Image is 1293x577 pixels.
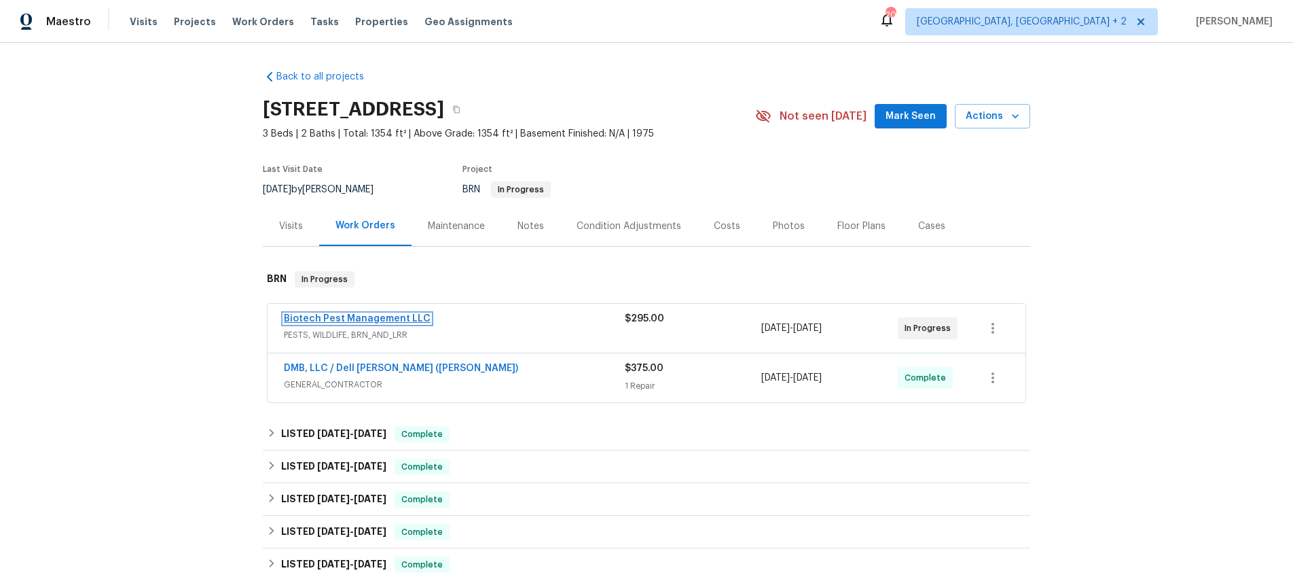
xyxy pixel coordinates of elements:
span: [DATE] [354,559,386,569]
span: Complete [396,493,448,506]
span: - [317,527,386,536]
span: [DATE] [354,527,386,536]
span: [DATE] [263,185,291,194]
span: PESTS, WILDLIFE, BRN_AND_LRR [284,328,625,342]
a: Biotech Pest Management LLC [284,314,431,324]
div: Costs [714,220,740,233]
div: LISTED [DATE]-[DATE]Complete [263,516,1030,548]
span: Complete [396,460,448,474]
span: In Progress [492,186,549,194]
span: Not seen [DATE] [780,109,867,123]
span: [DATE] [761,373,790,383]
span: In Progress [905,321,956,335]
div: Visits [279,220,303,233]
button: Mark Seen [875,104,947,129]
span: BRN [462,185,551,194]
span: Last Visit Date [263,165,323,173]
span: Complete [396,427,448,441]
span: - [317,494,386,504]
span: [DATE] [354,461,386,471]
div: LISTED [DATE]-[DATE]Complete [263,483,1030,516]
div: LISTED [DATE]-[DATE]Complete [263,451,1030,483]
div: Floor Plans [837,220,886,233]
span: Project [462,165,492,173]
span: GENERAL_CONTRACTOR [284,378,625,391]
span: Complete [396,558,448,572]
div: Maintenance [428,220,485,233]
span: [DATE] [793,324,822,333]
span: - [317,559,386,569]
span: [DATE] [317,494,350,504]
div: 1 Repair [625,379,761,393]
a: DMB, LLC / Dell [PERSON_NAME] ([PERSON_NAME]) [284,364,518,373]
span: [DATE] [761,324,790,333]
span: Mark Seen [886,108,936,125]
span: $295.00 [625,314,664,324]
div: 20 [886,8,895,22]
h6: BRN [267,271,287,287]
span: Geo Assignments [424,15,513,29]
span: 3 Beds | 2 Baths | Total: 1354 ft² | Above Grade: 1354 ft² | Basement Finished: N/A | 1975 [263,127,755,141]
span: [DATE] [317,461,350,471]
span: [DATE] [317,429,350,438]
div: by [PERSON_NAME] [263,181,390,198]
span: [DATE] [317,559,350,569]
span: Work Orders [232,15,294,29]
span: In Progress [296,273,353,286]
span: [DATE] [793,373,822,383]
span: - [761,371,822,385]
button: Actions [955,104,1030,129]
h2: [STREET_ADDRESS] [263,103,444,116]
span: Maestro [46,15,91,29]
span: [PERSON_NAME] [1190,15,1273,29]
div: Work Orders [335,219,395,232]
span: [DATE] [354,494,386,504]
button: Copy Address [444,97,469,122]
span: Projects [174,15,216,29]
div: Condition Adjustments [577,220,681,233]
span: Actions [966,108,1019,125]
span: - [317,461,386,471]
div: Photos [773,220,805,233]
span: [GEOGRAPHIC_DATA], [GEOGRAPHIC_DATA] + 2 [917,15,1127,29]
div: BRN In Progress [263,258,1030,301]
span: - [317,429,386,438]
h6: LISTED [281,459,386,475]
span: Properties [355,15,408,29]
h6: LISTED [281,524,386,540]
span: Complete [396,525,448,539]
span: $375.00 [625,364,663,373]
h6: LISTED [281,491,386,508]
span: - [761,321,822,335]
div: Notes [517,220,544,233]
h6: LISTED [281,426,386,442]
span: [DATE] [354,429,386,438]
h6: LISTED [281,557,386,573]
span: Complete [905,371,951,385]
span: Tasks [310,17,339,27]
span: [DATE] [317,527,350,536]
div: LISTED [DATE]-[DATE]Complete [263,418,1030,451]
a: Back to all projects [263,70,393,84]
div: Cases [918,220,945,233]
span: Visits [130,15,158,29]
